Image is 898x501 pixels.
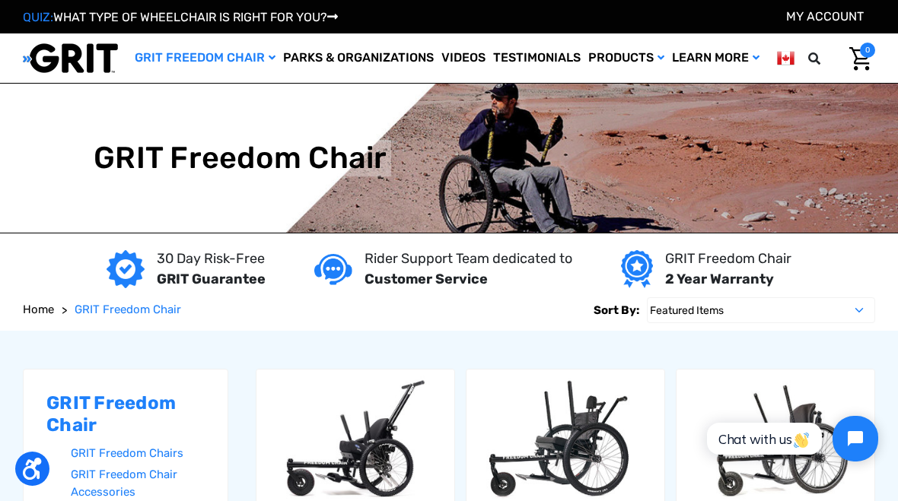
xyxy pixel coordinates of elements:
[71,442,205,465] a: GRIT Freedom Chairs
[131,33,279,83] a: GRIT Freedom Chair
[665,271,774,287] strong: 2 Year Warranty
[23,301,54,319] a: Home
[94,140,387,176] h1: GRIT Freedom Chair
[157,271,266,287] strong: GRIT Guarantee
[584,33,668,83] a: Products
[75,303,181,316] span: GRIT Freedom Chair
[23,10,338,24] a: QUIZ:WHAT TYPE OF WHEELCHAIR IS RIGHT FOR YOU?
[23,43,118,74] img: GRIT All-Terrain Wheelchair and Mobility Equipment
[668,33,763,83] a: Learn More
[849,47,871,71] img: Cart
[860,43,875,58] span: 0
[314,254,352,285] img: Customer service
[594,297,639,323] label: Sort By:
[365,249,572,269] p: Rider Support Team dedicated to
[621,250,652,288] img: Year warranty
[838,43,875,75] a: Cart with 0 items
[438,33,489,83] a: Videos
[23,10,53,24] span: QUIZ:
[365,271,488,287] strong: Customer Service
[830,43,838,75] input: Search
[46,392,205,436] h2: GRIT Freedom Chair
[75,301,181,319] a: GRIT Freedom Chair
[665,249,791,269] p: GRIT Freedom Chair
[690,403,891,474] iframe: Tidio Chat
[786,9,864,24] a: Account
[23,303,54,316] span: Home
[157,249,266,269] p: 30 Day Risk-Free
[777,49,795,68] img: ca.png
[107,250,145,288] img: GRIT Guarantee
[489,33,584,83] a: Testimonials
[279,33,438,83] a: Parks & Organizations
